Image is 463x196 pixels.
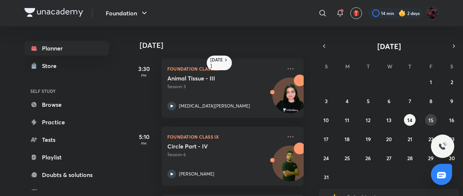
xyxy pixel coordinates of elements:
button: August 18, 2025 [341,133,353,145]
abbr: August 11, 2025 [345,117,349,124]
h6: [DATE] [210,57,223,69]
abbr: August 25, 2025 [345,155,350,162]
abbr: August 20, 2025 [386,136,392,143]
abbr: August 19, 2025 [366,136,371,143]
button: August 20, 2025 [383,133,395,145]
a: Browse [24,97,109,112]
abbr: Tuesday [367,63,370,70]
p: Session 6 [167,151,282,158]
button: August 6, 2025 [383,95,395,107]
p: Foundation Class IX [167,132,282,141]
button: August 1, 2025 [425,76,437,88]
button: August 16, 2025 [446,114,458,126]
abbr: August 9, 2025 [450,98,453,105]
abbr: August 15, 2025 [428,117,433,124]
a: Company Logo [24,8,83,19]
button: August 30, 2025 [446,152,458,164]
button: August 23, 2025 [446,133,458,145]
button: August 8, 2025 [425,95,437,107]
h4: [DATE] [140,41,311,50]
abbr: August 30, 2025 [449,155,455,162]
button: August 15, 2025 [425,114,437,126]
abbr: August 31, 2025 [324,174,329,181]
img: Ananya [426,7,439,19]
abbr: August 28, 2025 [407,155,413,162]
p: Session 3 [167,83,282,90]
p: PM [129,73,159,78]
abbr: Saturday [450,63,453,70]
abbr: August 3, 2025 [325,98,328,105]
img: avatar [353,10,359,16]
abbr: Thursday [408,63,411,70]
button: August 29, 2025 [425,152,437,164]
button: August 13, 2025 [383,114,395,126]
button: August 9, 2025 [446,95,458,107]
div: Store [42,61,61,70]
button: August 5, 2025 [362,95,374,107]
abbr: August 27, 2025 [386,155,392,162]
h5: Animal Tissue - III [167,75,258,82]
a: Planner [24,41,109,56]
img: Avatar [273,150,308,185]
img: Avatar [273,82,308,117]
abbr: August 18, 2025 [345,136,350,143]
a: Playlist [24,150,109,165]
button: [DATE] [329,41,449,51]
abbr: Wednesday [387,63,392,70]
h5: 5:10 [129,132,159,141]
a: Doubts & solutions [24,167,109,182]
p: [PERSON_NAME] [179,171,214,177]
button: August 12, 2025 [362,114,374,126]
button: Foundation [101,6,153,20]
button: August 2, 2025 [446,76,458,88]
abbr: August 13, 2025 [386,117,392,124]
button: August 26, 2025 [362,152,374,164]
p: PM [129,141,159,146]
abbr: Friday [429,63,432,70]
abbr: August 8, 2025 [429,98,432,105]
abbr: August 26, 2025 [365,155,371,162]
button: August 21, 2025 [404,133,416,145]
abbr: August 24, 2025 [323,155,329,162]
h5: 3:30 [129,64,159,73]
button: August 27, 2025 [383,152,395,164]
abbr: August 16, 2025 [449,117,454,124]
a: Store [24,59,109,73]
p: Foundation Class IX [167,64,282,73]
span: [DATE] [377,41,401,51]
img: streak [398,10,406,17]
h6: SELF STUDY [24,85,109,97]
abbr: August 1, 2025 [430,79,432,86]
button: August 24, 2025 [320,152,332,164]
img: Company Logo [24,8,83,17]
abbr: August 6, 2025 [388,98,390,105]
button: August 22, 2025 [425,133,437,145]
abbr: August 12, 2025 [366,117,370,124]
img: ttu [438,142,447,151]
button: August 25, 2025 [341,152,353,164]
abbr: August 4, 2025 [346,98,349,105]
abbr: Sunday [325,63,328,70]
abbr: August 7, 2025 [409,98,411,105]
abbr: August 14, 2025 [407,117,412,124]
button: August 17, 2025 [320,133,332,145]
a: Tests [24,132,109,147]
abbr: August 17, 2025 [324,136,328,143]
button: August 7, 2025 [404,95,416,107]
a: Practice [24,115,109,129]
abbr: August 2, 2025 [451,79,453,86]
button: August 31, 2025 [320,171,332,183]
abbr: August 23, 2025 [449,136,455,143]
button: August 4, 2025 [341,95,353,107]
button: August 14, 2025 [404,114,416,126]
button: avatar [350,7,362,19]
abbr: August 29, 2025 [428,155,433,162]
abbr: August 10, 2025 [323,117,329,124]
button: August 3, 2025 [320,95,332,107]
abbr: August 21, 2025 [408,136,412,143]
button: August 19, 2025 [362,133,374,145]
h5: Circle Part - IV [167,143,258,150]
abbr: August 5, 2025 [367,98,370,105]
abbr: August 22, 2025 [428,136,433,143]
button: August 11, 2025 [341,114,353,126]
